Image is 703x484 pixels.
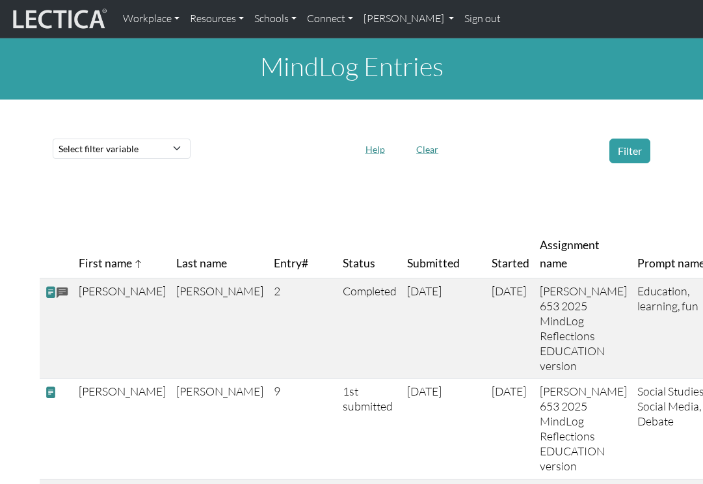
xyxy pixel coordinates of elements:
[410,139,444,159] button: Clear
[407,254,460,273] span: Submitted
[535,379,632,479] td: [PERSON_NAME] 653 2025 MindLog Reflections EDUCATION version
[73,278,171,379] td: [PERSON_NAME]
[171,278,269,379] td: [PERSON_NAME]
[269,278,338,379] td: 2
[338,379,402,479] td: 1st submitted
[171,231,269,278] th: Last name
[73,379,171,479] td: [PERSON_NAME]
[343,254,375,273] span: Status
[338,278,402,379] td: Completed
[540,236,627,273] span: Assignment name
[486,278,535,379] td: [DATE]
[10,7,107,31] img: lecticalive
[459,5,506,33] a: Sign out
[79,254,142,273] span: First name
[402,379,486,479] td: [DATE]
[185,5,249,33] a: Resources
[486,231,535,278] th: Started
[609,139,650,163] button: Filter
[45,386,57,399] span: view
[249,5,302,33] a: Schools
[171,379,269,479] td: [PERSON_NAME]
[402,278,486,379] td: [DATE]
[302,5,358,33] a: Connect
[269,379,338,479] td: 9
[535,278,632,379] td: [PERSON_NAME] 653 2025 MindLog Reflections EDUCATION version
[45,285,57,299] span: view
[57,285,68,300] span: comments
[486,379,535,479] td: [DATE]
[118,5,185,33] a: Workplace
[360,141,391,155] a: Help
[274,254,332,273] span: Entry#
[358,5,459,33] a: [PERSON_NAME]
[360,139,391,159] button: Help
